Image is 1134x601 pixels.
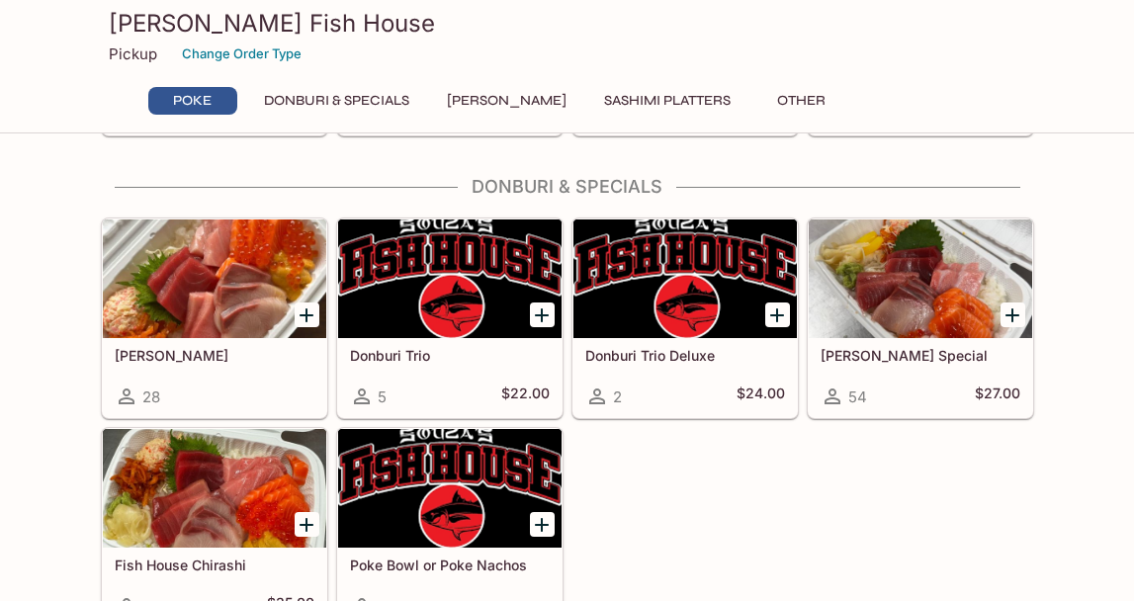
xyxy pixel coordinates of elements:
button: Add Donburi Trio Deluxe [765,302,790,327]
h5: Fish House Chirashi [115,557,314,573]
span: 2 [613,387,622,406]
button: Add Sashimi Donburis [295,302,319,327]
h5: Donburi Trio Deluxe [585,347,785,364]
div: Donburi Trio Deluxe [573,219,797,338]
span: 54 [848,387,867,406]
button: Poke [148,87,237,115]
h5: [PERSON_NAME] [115,347,314,364]
button: Add Souza Special [1001,302,1025,327]
h5: Poke Bowl or Poke Nachos [350,557,550,573]
div: Donburi Trio [338,219,562,338]
a: [PERSON_NAME]28 [102,218,327,418]
span: 28 [142,387,160,406]
div: Poke Bowl or Poke Nachos [338,429,562,548]
p: Pickup [109,44,157,63]
a: Donburi Trio Deluxe2$24.00 [572,218,798,418]
span: 5 [378,387,387,406]
button: Change Order Type [173,39,310,69]
button: Add Poke Bowl or Poke Nachos [530,512,555,537]
div: Sashimi Donburis [103,219,326,338]
button: Add Donburi Trio [530,302,555,327]
a: Donburi Trio5$22.00 [337,218,563,418]
button: Donburi & Specials [253,87,420,115]
h4: Donburi & Specials [101,176,1034,198]
a: [PERSON_NAME] Special54$27.00 [808,218,1033,418]
button: Other [757,87,846,115]
button: Sashimi Platters [593,87,741,115]
h5: [PERSON_NAME] Special [821,347,1020,364]
div: Fish House Chirashi [103,429,326,548]
h3: [PERSON_NAME] Fish House [109,8,1026,39]
button: [PERSON_NAME] [436,87,577,115]
div: Souza Special [809,219,1032,338]
h5: $27.00 [975,385,1020,408]
button: Add Fish House Chirashi [295,512,319,537]
h5: $22.00 [501,385,550,408]
h5: Donburi Trio [350,347,550,364]
h5: $24.00 [737,385,785,408]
